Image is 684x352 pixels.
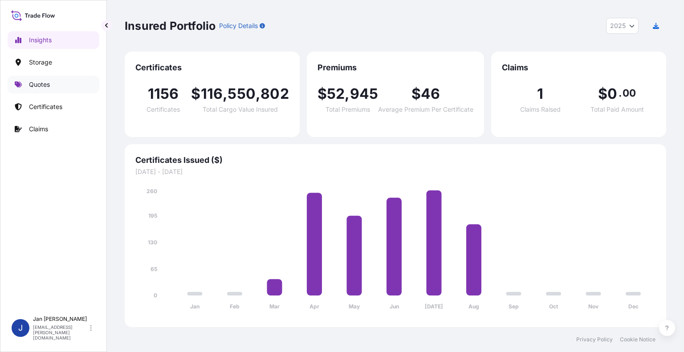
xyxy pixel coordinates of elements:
a: Cookie Notice [620,336,655,343]
span: J [18,324,23,332]
p: Insights [29,36,52,45]
p: Insured Portfolio [125,19,216,33]
a: Storage [8,53,99,71]
tspan: 130 [148,239,157,246]
tspan: 65 [151,266,157,272]
span: $ [598,87,607,101]
a: Insights [8,31,99,49]
span: Total Paid Amount [590,106,644,113]
span: $ [411,87,421,101]
tspan: Jun [390,303,399,310]
tspan: Jan [190,303,199,310]
tspan: 260 [147,188,157,194]
a: Quotes [8,76,99,93]
span: Average Premium Per Certificate [378,106,473,113]
tspan: Aug [468,303,479,310]
a: Claims [8,120,99,138]
tspan: Dec [628,303,639,310]
span: Claims Raised [520,106,561,113]
tspan: Sep [509,303,519,310]
p: Jan [PERSON_NAME] [33,316,88,323]
span: Premiums [318,62,473,73]
span: Certificates [135,62,289,73]
span: 00 [623,89,636,97]
span: 46 [421,87,440,101]
p: Certificates [29,102,62,111]
span: , [256,87,261,101]
p: Policy Details [219,21,258,30]
a: Privacy Policy [576,336,613,343]
span: 802 [261,87,289,101]
tspan: Feb [230,303,240,310]
tspan: Oct [549,303,558,310]
tspan: Mar [269,303,280,310]
span: 945 [350,87,379,101]
span: , [345,87,350,101]
p: Storage [29,58,52,67]
span: Total Cargo Value Insured [203,106,278,113]
a: Certificates [8,98,99,116]
p: Quotes [29,80,50,89]
span: Claims [502,62,655,73]
tspan: Nov [588,303,599,310]
button: Year Selector [606,18,639,34]
span: Certificates Issued ($) [135,155,655,166]
span: Certificates [147,106,180,113]
span: 2025 [610,21,626,30]
tspan: Apr [309,303,319,310]
tspan: 195 [148,212,157,219]
tspan: [DATE] [425,303,443,310]
p: Claims [29,125,48,134]
span: 116 [201,87,223,101]
span: 0 [607,87,617,101]
span: 1 [537,87,543,101]
span: [DATE] - [DATE] [135,167,655,176]
span: $ [318,87,327,101]
tspan: 0 [154,292,157,299]
span: , [223,87,228,101]
span: 1156 [148,87,179,101]
tspan: May [349,303,360,310]
span: $ [191,87,200,101]
span: . [619,89,622,97]
p: [EMAIL_ADDRESS][PERSON_NAME][DOMAIN_NAME] [33,324,88,340]
span: Total Premiums [326,106,370,113]
span: 52 [327,87,345,101]
span: 550 [228,87,256,101]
